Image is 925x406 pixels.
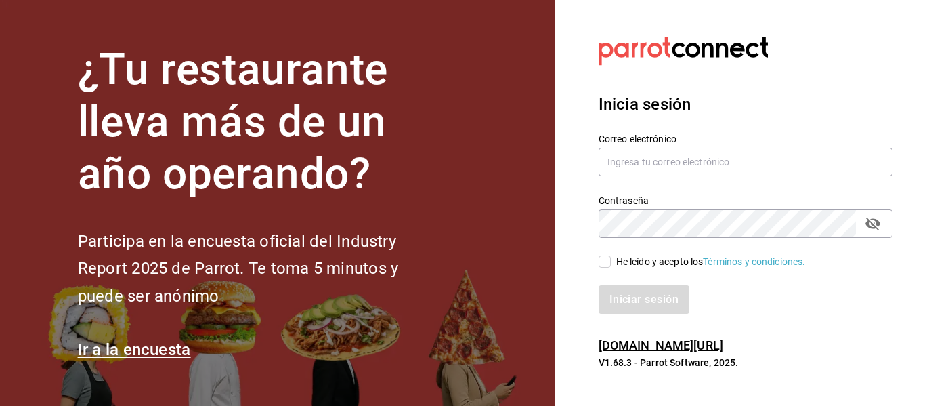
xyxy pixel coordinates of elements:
p: V1.68.3 - Parrot Software, 2025. [599,356,892,369]
a: Ir a la encuesta [78,340,191,359]
h2: Participa en la encuesta oficial del Industry Report 2025 de Parrot. Te toma 5 minutos y puede se... [78,228,444,310]
input: Ingresa tu correo electrónico [599,148,892,176]
h1: ¿Tu restaurante lleva más de un año operando? [78,44,444,200]
div: He leído y acepto los [616,255,806,269]
label: Contraseña [599,196,892,205]
a: [DOMAIN_NAME][URL] [599,338,723,352]
button: passwordField [861,212,884,235]
label: Correo electrónico [599,134,892,144]
a: Términos y condiciones. [703,256,805,267]
h3: Inicia sesión [599,92,892,117]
